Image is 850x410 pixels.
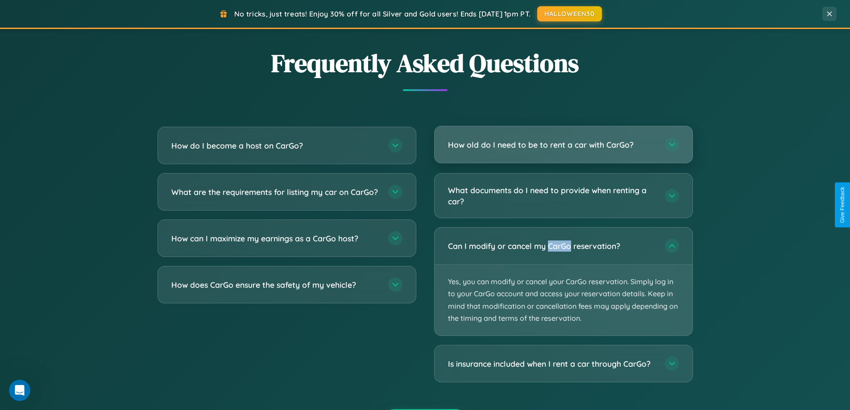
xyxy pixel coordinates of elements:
h3: How does CarGo ensure the safety of my vehicle? [171,279,379,290]
p: Yes, you can modify or cancel your CarGo reservation. Simply log in to your CarGo account and acc... [435,265,692,335]
h3: How can I maximize my earnings as a CarGo host? [171,233,379,244]
h3: What documents do I need to provide when renting a car? [448,185,656,207]
h3: How do I become a host on CarGo? [171,140,379,151]
h3: Can I modify or cancel my CarGo reservation? [448,240,656,252]
button: HALLOWEEN30 [537,6,602,21]
iframe: Intercom live chat [9,380,30,401]
h3: What are the requirements for listing my car on CarGo? [171,186,379,198]
h2: Frequently Asked Questions [158,46,693,80]
h3: Is insurance included when I rent a car through CarGo? [448,358,656,369]
div: Give Feedback [839,187,846,223]
span: No tricks, just treats! Enjoy 30% off for all Silver and Gold users! Ends [DATE] 1pm PT. [234,9,531,18]
h3: How old do I need to be to rent a car with CarGo? [448,139,656,150]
